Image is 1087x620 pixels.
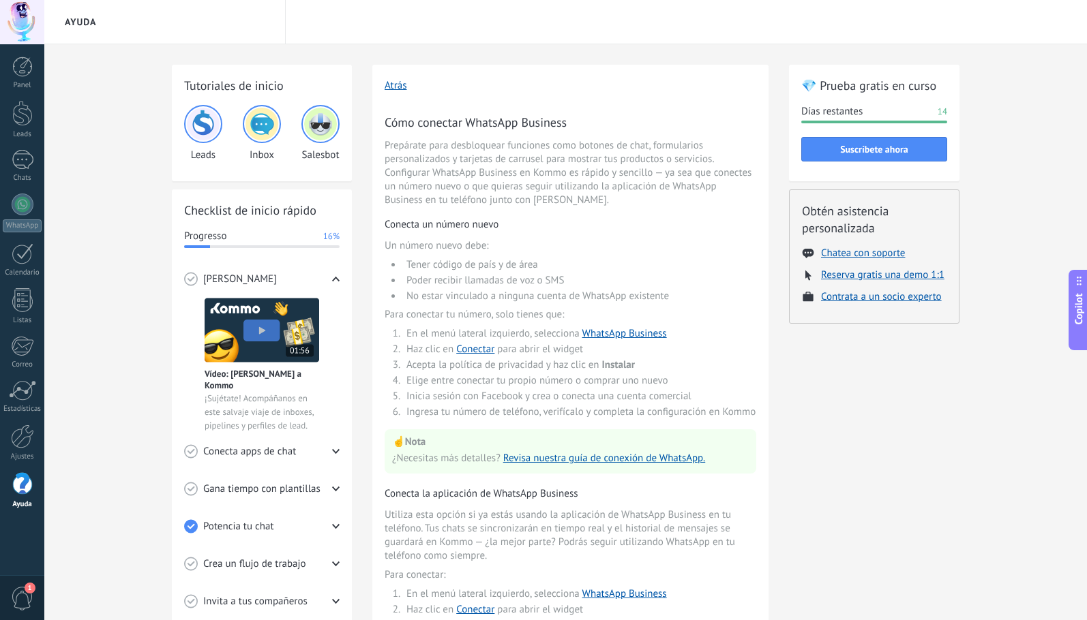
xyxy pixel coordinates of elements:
a: WhatsApp Business [582,587,667,600]
button: Contrata a un socio experto [821,290,942,303]
span: Un número nuevo debe: [385,239,756,253]
span: Para conectar: [385,568,756,582]
span: 14 [938,105,947,119]
span: Gana tiempo con plantillas [203,482,321,496]
h3: Cómo conectar WhatsApp Business [385,114,756,131]
li: En el menú lateral izquierdo, selecciona [402,587,756,600]
a: Conectar [456,603,494,616]
a: WhatsApp Business [582,327,667,340]
span: Copilot [1072,294,1086,325]
div: Inbox [243,105,281,161]
span: Utiliza esta opción si ya estás usando la aplicación de WhatsApp Business en tu teléfono. Tus cha... [385,508,756,563]
div: Leads [184,105,222,161]
span: Progresso [184,230,226,243]
span: [PERSON_NAME] [203,273,277,286]
li: Haz clic en para abrir el widget [402,603,756,616]
button: Atrás [385,79,407,92]
span: Potencia tu chat [203,520,274,533]
li: Haz clic en para abrir el widget [402,343,756,356]
div: Salesbot [301,105,340,161]
li: Poder recibir llamadas de voz o SMS [402,274,756,287]
span: Suscríbete ahora [840,144,908,154]
h2: Obtén asistencia personalizada [802,202,947,236]
li: Ingresa tu número de teléfono, verifícalo y completa la configuración en Kommo [402,405,756,418]
div: Ayuda [3,500,42,509]
span: Conecta apps de chat [203,445,296,459]
span: Prepárate para desbloquear funciones como botones de chat, formularios personalizados y tarjetas ... [385,139,756,207]
span: ¡Sujétate! Acompáñanos en este salvaje viaje de inboxes, pipelines y perfiles de lead. [205,392,319,433]
div: Estadísticas [3,405,42,414]
p: ☝️ Nota [392,435,749,448]
a: Conectar [456,343,494,356]
span: ¿Necesitas más detalles? [392,452,501,465]
span: Días restantes [801,105,863,119]
div: Listas [3,316,42,325]
li: Inicia sesión con Facebook y crea o conecta una cuenta comercial [402,390,756,403]
span: 1 [25,583,35,593]
li: Acepta la política de privacidad y haz clic en [402,358,756,371]
div: Leads [3,130,42,139]
a: Revisa nuestra guía de conexión de WhatsApp. [503,452,706,465]
button: Chatea con soporte [821,247,905,260]
div: Ajustes [3,452,42,461]
div: Panel [3,81,42,90]
span: Crea un flujo de trabajo [203,557,306,571]
div: Correo [3,360,42,369]
li: Elige entre conectar tu propio número o comprar uno nuevo [402,374,756,387]
span: Instalar [602,358,636,371]
h2: Checklist de inicio rápido [184,202,340,219]
span: Invita a tus compañeros [203,595,308,608]
h2: Tutoriales de inicio [184,77,340,94]
div: Chats [3,174,42,183]
h3: Conecta la aplicación de WhatsApp Business [385,487,756,500]
div: Calendario [3,268,42,277]
li: Tener código de país y de área [402,258,756,271]
li: No estar vinculado a ninguna cuenta de WhatsApp existente [402,290,756,303]
h2: 💎 Prueba gratis en curso [801,77,947,94]
li: En el menú lateral izquierdo, selecciona [402,327,756,340]
span: 16% [323,230,340,243]
button: Reserva gratis una demo 1:1 [821,268,944,281]
button: Suscríbete ahora [801,137,947,161]
h3: Conecta un número nuevo [385,218,756,231]
div: WhatsApp [3,219,42,232]
span: Para conectar tu número, solo tienes que: [385,308,756,322]
img: Meet video [205,298,319,362]
span: Vídeo: [PERSON_NAME] a Kommo [205,368,319,391]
